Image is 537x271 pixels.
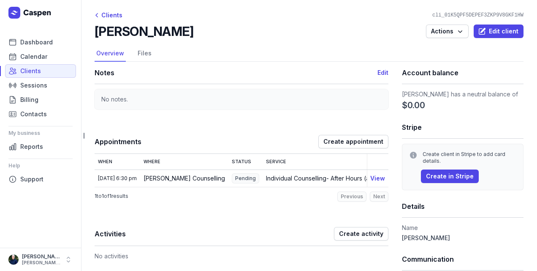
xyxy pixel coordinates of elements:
div: Clients [95,10,122,20]
button: View [370,173,385,183]
button: Edit client [474,25,523,38]
span: Dashboard [20,37,53,47]
dt: Name [402,223,523,233]
span: Create appointment [323,137,383,147]
div: Create client in Stripe to add card details. [423,151,516,164]
span: Create activity [339,229,383,239]
button: Next [370,192,388,202]
th: Where [140,154,228,170]
span: Sessions [20,80,47,90]
span: Pending [232,173,259,183]
div: My business [8,126,73,140]
span: No notes. [101,96,128,103]
span: Create in Stripe [426,171,474,181]
span: Actions [431,26,464,36]
a: Overview [95,46,126,62]
h1: Stripe [402,121,523,133]
h1: Notes [95,67,377,79]
span: Support [20,174,43,184]
span: Calendar [20,52,47,62]
h1: Activities [95,228,334,240]
h1: Account balance [402,67,523,79]
div: No activities [95,246,388,261]
th: When [95,154,140,170]
span: [PERSON_NAME] [402,234,450,241]
span: 1 [95,193,97,199]
h2: [PERSON_NAME] [95,24,193,39]
button: Create in Stripe [421,170,479,183]
div: [PERSON_NAME][EMAIL_ADDRESS][DOMAIN_NAME][PERSON_NAME] [22,260,61,266]
h1: Appointments [95,136,318,148]
div: [DATE] 6:30 pm [98,175,137,182]
span: Clients [20,66,41,76]
span: Previous [341,193,363,200]
button: Actions [426,25,469,38]
div: [PERSON_NAME] [22,253,61,260]
td: Individual Counselling- After Hours (after 5pm) [263,170,399,187]
img: User profile image [8,255,19,265]
span: Billing [20,95,38,105]
span: [PERSON_NAME] has a neutral balance of [402,90,518,98]
div: Help [8,159,73,172]
a: Files [136,46,153,62]
button: Previous [337,192,366,202]
th: Status [228,154,263,170]
th: Service [263,154,399,170]
h1: Communication [402,253,523,265]
span: Edit client [479,26,518,36]
div: cli_01K5QPF5DEPEF3ZKP9V8GKF1HW [429,12,527,19]
h1: Details [402,200,523,212]
p: to of results [95,193,128,200]
span: 1 [109,193,111,199]
span: Contacts [20,109,47,119]
td: [PERSON_NAME] Counselling [140,170,228,187]
span: $0.00 [402,99,425,111]
span: Reports [20,142,43,152]
span: 1 [102,193,104,199]
nav: Tabs [95,46,523,62]
span: Next [373,193,385,200]
button: Edit [377,68,388,78]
